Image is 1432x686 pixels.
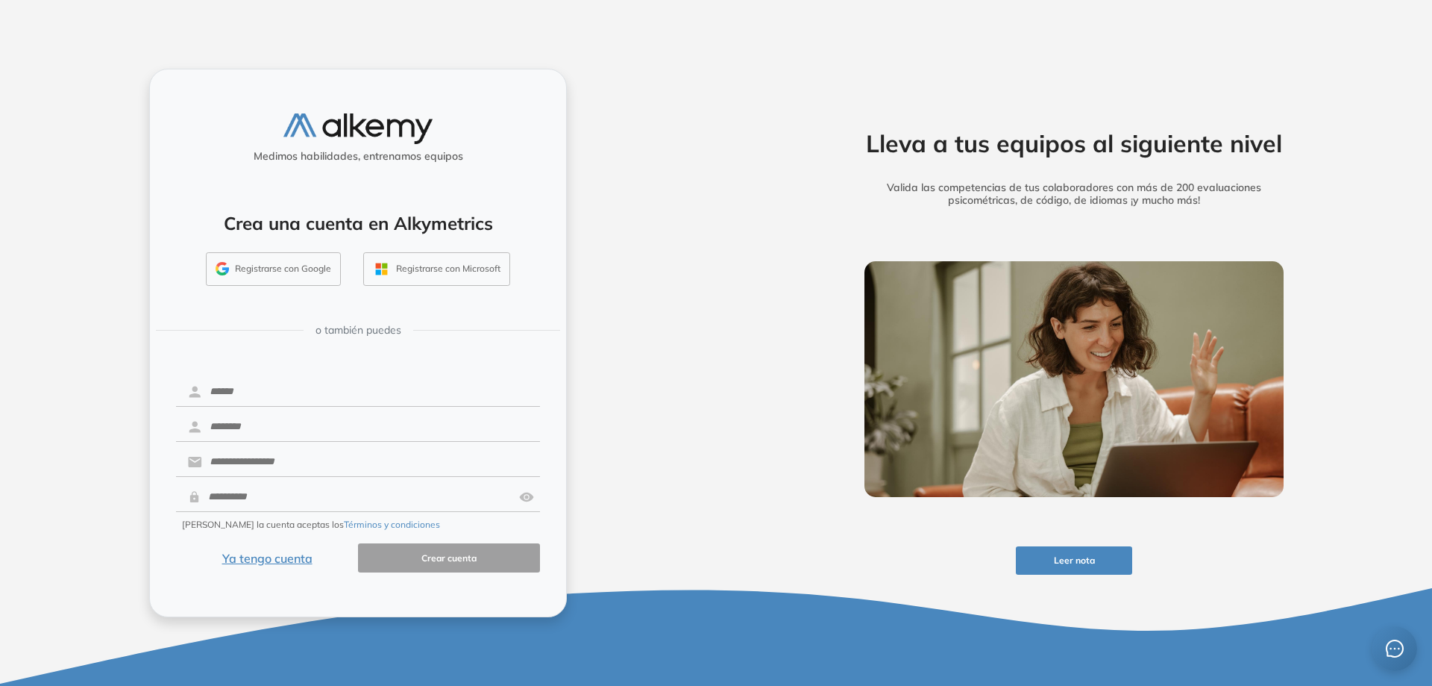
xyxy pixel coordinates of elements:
button: Ya tengo cuenta [176,543,358,573]
h5: Valida las competencias de tus colaboradores con más de 200 evaluaciones psicométricas, de código... [841,181,1307,207]
h4: Crea una cuenta en Alkymetrics [169,213,547,234]
button: Crear cuenta [358,543,540,573]
h2: Lleva a tus equipos al siguiente nivel [841,129,1307,158]
img: GMAIL_ICON [216,262,229,275]
span: o también puedes [315,322,401,338]
img: img-more-info [864,261,1284,497]
h5: Medimos habilidades, entrenamos equipos [156,150,560,163]
img: OUTLOOK_ICON [373,261,390,278]
span: message [1386,640,1404,658]
img: logo-alkemy [283,113,433,144]
button: Registrarse con Google [206,252,341,287]
button: Términos y condiciones [344,518,440,531]
span: [PERSON_NAME] la cuenta aceptas los [182,518,440,531]
button: Leer nota [1016,546,1132,576]
img: asd [519,483,534,511]
button: Registrarse con Microsoft [363,252,510,287]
